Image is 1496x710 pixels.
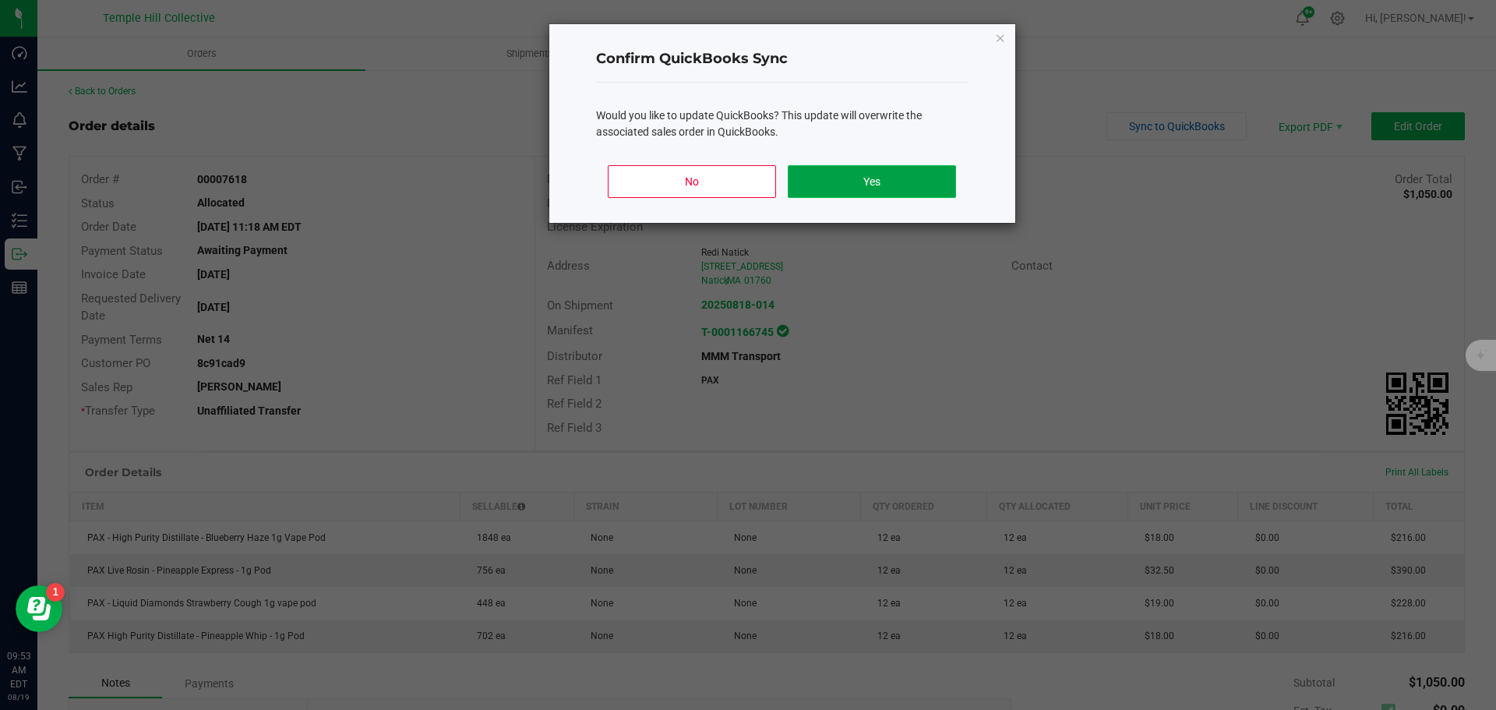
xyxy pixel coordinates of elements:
h4: Confirm QuickBooks Sync [596,49,969,69]
button: Yes [788,165,955,198]
button: No [608,165,775,198]
div: Would you like to update QuickBooks? This update will overwrite the associated sales order in Qui... [596,108,969,140]
button: Close [995,28,1006,47]
iframe: Resource center unread badge [46,583,65,602]
iframe: Resource center [16,585,62,632]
